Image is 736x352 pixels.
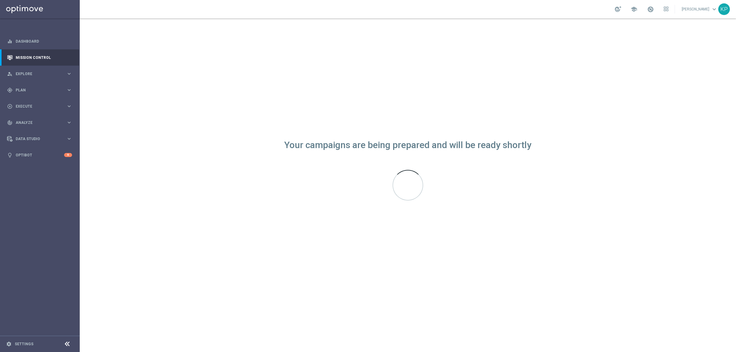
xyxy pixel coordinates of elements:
[6,341,12,347] i: settings
[681,5,718,14] a: [PERSON_NAME]keyboard_arrow_down
[7,39,13,44] i: equalizer
[7,136,72,141] button: Data Studio keyboard_arrow_right
[7,153,72,158] button: lightbulb Optibot 6
[7,147,72,163] div: Optibot
[7,120,13,125] i: track_changes
[66,136,72,142] i: keyboard_arrow_right
[66,87,72,93] i: keyboard_arrow_right
[66,120,72,125] i: keyboard_arrow_right
[16,105,66,108] span: Execute
[7,136,66,142] div: Data Studio
[7,152,13,158] i: lightbulb
[7,71,66,77] div: Explore
[7,33,72,49] div: Dashboard
[16,121,66,124] span: Analyze
[16,72,66,76] span: Explore
[7,55,72,60] button: Mission Control
[7,71,72,76] button: person_search Explore keyboard_arrow_right
[16,137,66,141] span: Data Studio
[7,87,13,93] i: gps_fixed
[66,103,72,109] i: keyboard_arrow_right
[7,120,72,125] button: track_changes Analyze keyboard_arrow_right
[7,71,13,77] i: person_search
[7,87,66,93] div: Plan
[284,143,531,148] div: Your campaigns are being prepared and will be ready shortly
[16,88,66,92] span: Plan
[64,153,72,157] div: 6
[718,3,730,15] div: KP
[15,342,33,346] a: Settings
[16,147,64,163] a: Optibot
[7,104,13,109] i: play_circle_outline
[16,33,72,49] a: Dashboard
[7,104,72,109] button: play_circle_outline Execute keyboard_arrow_right
[66,71,72,77] i: keyboard_arrow_right
[7,120,66,125] div: Analyze
[7,39,72,44] button: equalizer Dashboard
[7,49,72,66] div: Mission Control
[16,49,72,66] a: Mission Control
[631,6,637,13] span: school
[7,104,66,109] div: Execute
[7,88,72,93] button: gps_fixed Plan keyboard_arrow_right
[711,6,718,13] span: keyboard_arrow_down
